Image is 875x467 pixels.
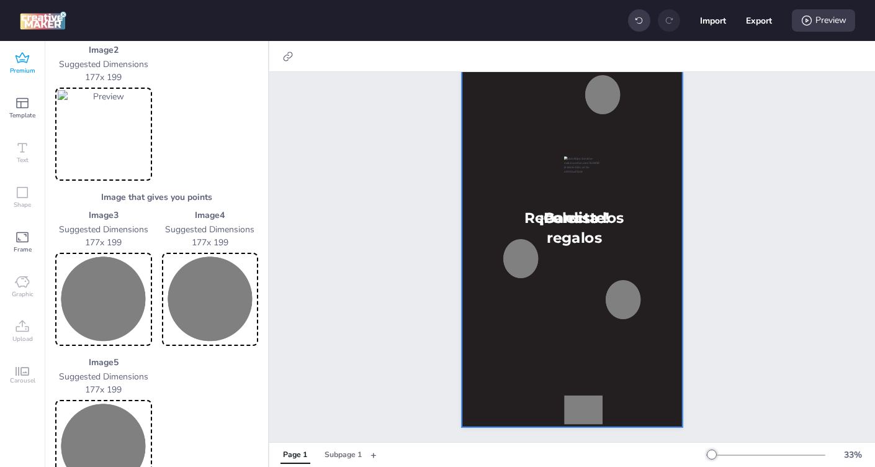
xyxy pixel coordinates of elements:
span: Recolecta los regalos [524,209,624,247]
img: Preview [58,255,150,343]
h3: Image that gives you points [55,191,258,204]
div: Preview [792,9,855,32]
div: Tabs [274,444,370,466]
button: + [370,444,377,466]
p: Image 4 [162,209,259,222]
p: Image 3 [55,209,152,222]
p: Suggested Dimensions [162,223,259,236]
p: 177 x 199 [55,236,152,249]
img: Preview [58,90,150,178]
span: Text [17,155,29,165]
img: logo Creative Maker [20,11,66,30]
span: Shape [14,200,31,210]
img: Preview [164,255,256,343]
p: Suggested Dimensions [55,58,152,71]
span: Template [9,111,35,120]
button: Import [700,7,726,34]
p: 177 x 199 [55,71,152,84]
p: 177 x 199 [55,383,152,396]
span: Upload [12,334,33,344]
div: Page 1 [283,450,307,461]
span: Graphic [12,289,34,299]
p: Image 2 [55,43,152,57]
span: Premium [10,66,35,76]
div: 33 % [838,448,868,461]
p: Suggested Dimensions [55,370,152,383]
p: Suggested Dimensions [55,223,152,236]
p: Image 5 [55,356,152,369]
span: Frame [14,245,32,255]
div: Subpage 1 [325,450,362,461]
button: Export [746,7,772,34]
span: Carousel [10,376,35,386]
p: 177 x 199 [162,236,259,249]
